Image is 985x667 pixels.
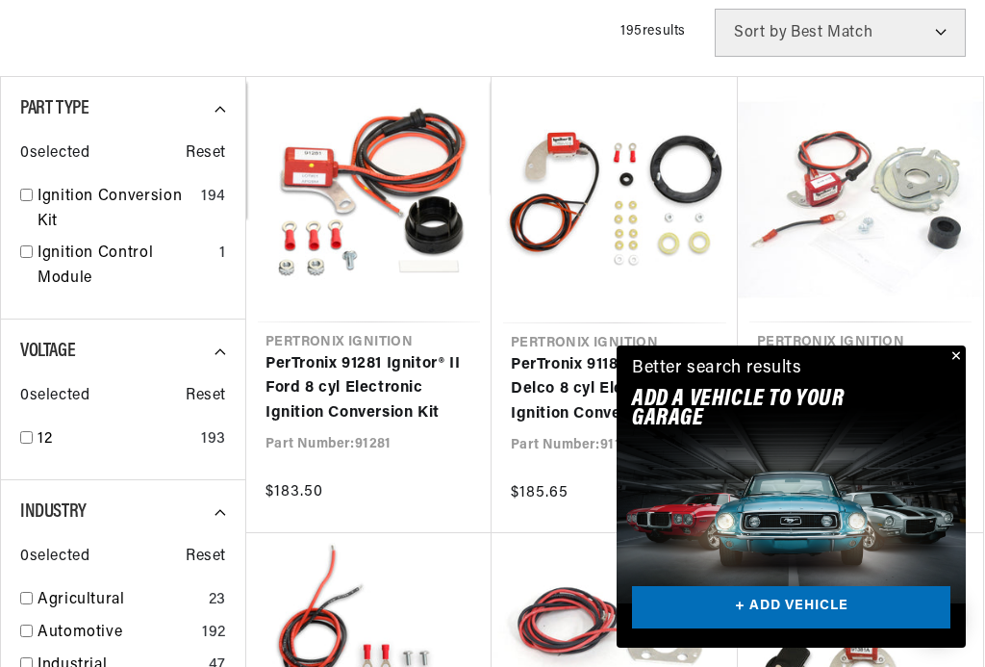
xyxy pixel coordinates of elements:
span: Sort by [734,25,787,40]
a: PerTronix 91181 Ignitor® II Delco 8 cyl Electronic Ignition Conversion Kit [511,353,719,427]
div: 23 [209,588,226,613]
a: Ignition Control Module [38,242,212,291]
div: 192 [202,621,226,646]
button: Close [943,346,966,369]
a: + ADD VEHICLE [632,586,950,629]
h2: Add A VEHICLE to your garage [632,390,902,429]
select: Sort by [715,9,966,57]
span: Voltage [20,342,75,361]
span: 195 results [620,24,686,38]
span: Industry [20,502,87,522]
a: 12 [38,427,193,452]
span: 0 selected [20,384,89,409]
span: Part Type [20,99,88,118]
div: 193 [201,427,226,452]
a: Agricultural [38,588,201,613]
span: 0 selected [20,141,89,167]
span: Reset [186,141,226,167]
span: Reset [186,545,226,570]
div: Better search results [632,355,802,383]
div: 1 [219,242,226,267]
span: 0 selected [20,545,89,570]
span: Reset [186,384,226,409]
a: Automotive [38,621,194,646]
div: 194 [201,185,226,210]
a: PerTronix 91281 Ignitor® II Ford 8 cyl Electronic Ignition Conversion Kit [265,352,472,426]
a: Ignition Conversion Kit [38,185,193,234]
